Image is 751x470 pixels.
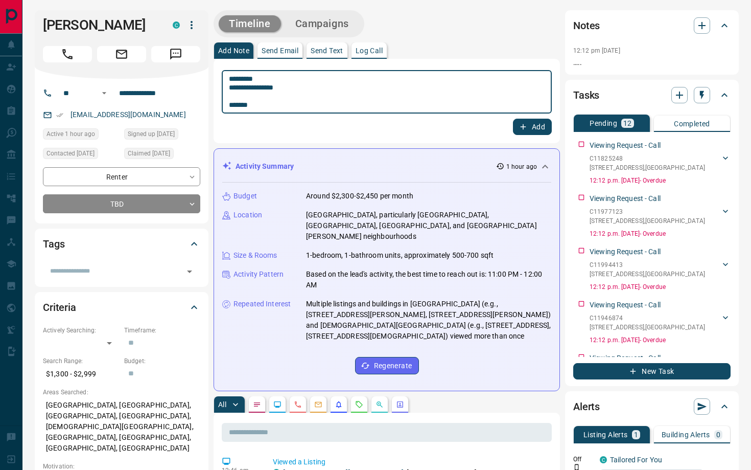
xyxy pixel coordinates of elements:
span: Email [97,46,146,62]
p: 1 [634,431,638,438]
div: Wed Oct 15 2025 [43,128,119,143]
p: C11946874 [590,314,705,323]
p: Viewing Request - Call [590,300,661,310]
p: 1 hour ago [506,162,537,171]
svg: Notes [253,400,261,409]
p: Around $2,300-$2,450 per month [306,191,413,202]
h2: Tasks [573,87,599,103]
p: 12:12 pm [DATE] [573,47,620,54]
p: Listing Alerts [583,431,628,438]
p: C11994413 [590,260,705,270]
p: Areas Searched: [43,388,200,397]
p: 12 [623,120,632,127]
h2: Alerts [573,398,600,415]
div: C11994413[STREET_ADDRESS],[GEOGRAPHIC_DATA] [590,258,731,281]
p: Viewing Request - Call [590,353,661,364]
svg: Requests [355,400,363,409]
p: Timeframe: [124,326,200,335]
p: C11825248 [590,154,705,163]
p: Activity Summary [236,161,294,172]
h2: Notes [573,17,600,34]
div: C11977123[STREET_ADDRESS],[GEOGRAPHIC_DATA] [590,205,731,228]
p: Send Text [311,47,343,54]
p: 12:12 p.m. [DATE] - Overdue [590,229,731,238]
p: [STREET_ADDRESS] , [GEOGRAPHIC_DATA] [590,270,705,279]
a: [EMAIL_ADDRESS][DOMAIN_NAME] [71,110,186,119]
span: Message [151,46,200,62]
span: Active 1 hour ago [46,129,95,139]
p: Off [573,455,594,464]
button: Open [98,87,110,99]
p: [GEOGRAPHIC_DATA], [GEOGRAPHIC_DATA], [GEOGRAPHIC_DATA], [GEOGRAPHIC_DATA], [DEMOGRAPHIC_DATA][GE... [43,397,200,457]
div: Notes [573,13,731,38]
h1: [PERSON_NAME] [43,17,157,33]
p: Pending [590,120,617,127]
span: Signed up [DATE] [128,129,175,139]
button: New Task [573,363,731,379]
button: Campaigns [285,15,359,32]
p: 0 [716,431,720,438]
p: Budget [233,191,257,202]
p: Activity Pattern [233,269,284,280]
svg: Opportunities [375,400,384,409]
p: Based on the lead's activity, the best time to reach out is: 11:00 PM - 12:00 AM [306,269,551,290]
p: Location [233,210,262,220]
span: Claimed [DATE] [128,148,170,159]
svg: Emails [314,400,322,409]
h2: Criteria [43,299,76,316]
p: All [218,401,226,408]
p: 12:12 p.m. [DATE] - Overdue [590,176,731,185]
p: Viewing Request - Call [590,140,661,151]
div: Sun Feb 07 2021 [124,128,200,143]
p: Building Alerts [662,431,710,438]
svg: Email Verified [56,111,63,119]
p: [STREET_ADDRESS] , [GEOGRAPHIC_DATA] [590,323,705,332]
div: TBD [43,194,200,213]
svg: Listing Alerts [335,400,343,409]
div: Alerts [573,394,731,419]
p: $1,300 - $2,999 [43,366,119,383]
p: Size & Rooms [233,250,277,261]
p: [GEOGRAPHIC_DATA], particularly [GEOGRAPHIC_DATA], [GEOGRAPHIC_DATA], [GEOGRAPHIC_DATA], and [GEO... [306,210,551,242]
div: Activity Summary1 hour ago [222,157,551,176]
p: Budget: [124,356,200,366]
div: Renter [43,167,200,186]
button: Open [182,264,197,279]
button: Regenerate [355,357,419,374]
span: Call [43,46,92,62]
h2: Tags [43,236,64,252]
p: ….. [573,57,731,68]
p: Search Range: [43,356,119,366]
div: C11825248[STREET_ADDRESS],[GEOGRAPHIC_DATA] [590,152,731,174]
p: Actively Searching: [43,326,119,335]
svg: Lead Browsing Activity [273,400,281,409]
button: Timeline [219,15,281,32]
svg: Calls [294,400,302,409]
p: Completed [674,120,710,127]
p: Multiple listings and buildings in [GEOGRAPHIC_DATA] (e.g., [STREET_ADDRESS][PERSON_NAME], [STREE... [306,299,551,342]
svg: Agent Actions [396,400,404,409]
p: Add Note [218,47,249,54]
p: Send Email [262,47,298,54]
a: Tailored For You [610,456,662,464]
div: Criteria [43,295,200,320]
div: Wed Mar 05 2025 [124,148,200,162]
div: Mon Mar 03 2025 [43,148,119,162]
div: condos.ca [600,456,607,463]
p: Log Call [356,47,383,54]
p: Viewing Request - Call [590,193,661,204]
div: condos.ca [173,21,180,29]
p: 12:12 p.m. [DATE] - Overdue [590,282,731,292]
p: Viewed a Listing [273,457,548,467]
p: Viewing Request - Call [590,247,661,257]
span: Contacted [DATE] [46,148,95,159]
p: [STREET_ADDRESS] , [GEOGRAPHIC_DATA] [590,163,705,172]
button: Add [513,119,552,135]
p: C11977123 [590,207,705,216]
p: [STREET_ADDRESS] , [GEOGRAPHIC_DATA] [590,216,705,226]
p: 1-bedroom, 1-bathroom units, approximately 500-700 sqft [306,250,494,261]
p: 12:12 p.m. [DATE] - Overdue [590,335,731,345]
div: Tasks [573,83,731,107]
div: C11946874[STREET_ADDRESS],[GEOGRAPHIC_DATA] [590,311,731,334]
p: Repeated Interest [233,299,291,309]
